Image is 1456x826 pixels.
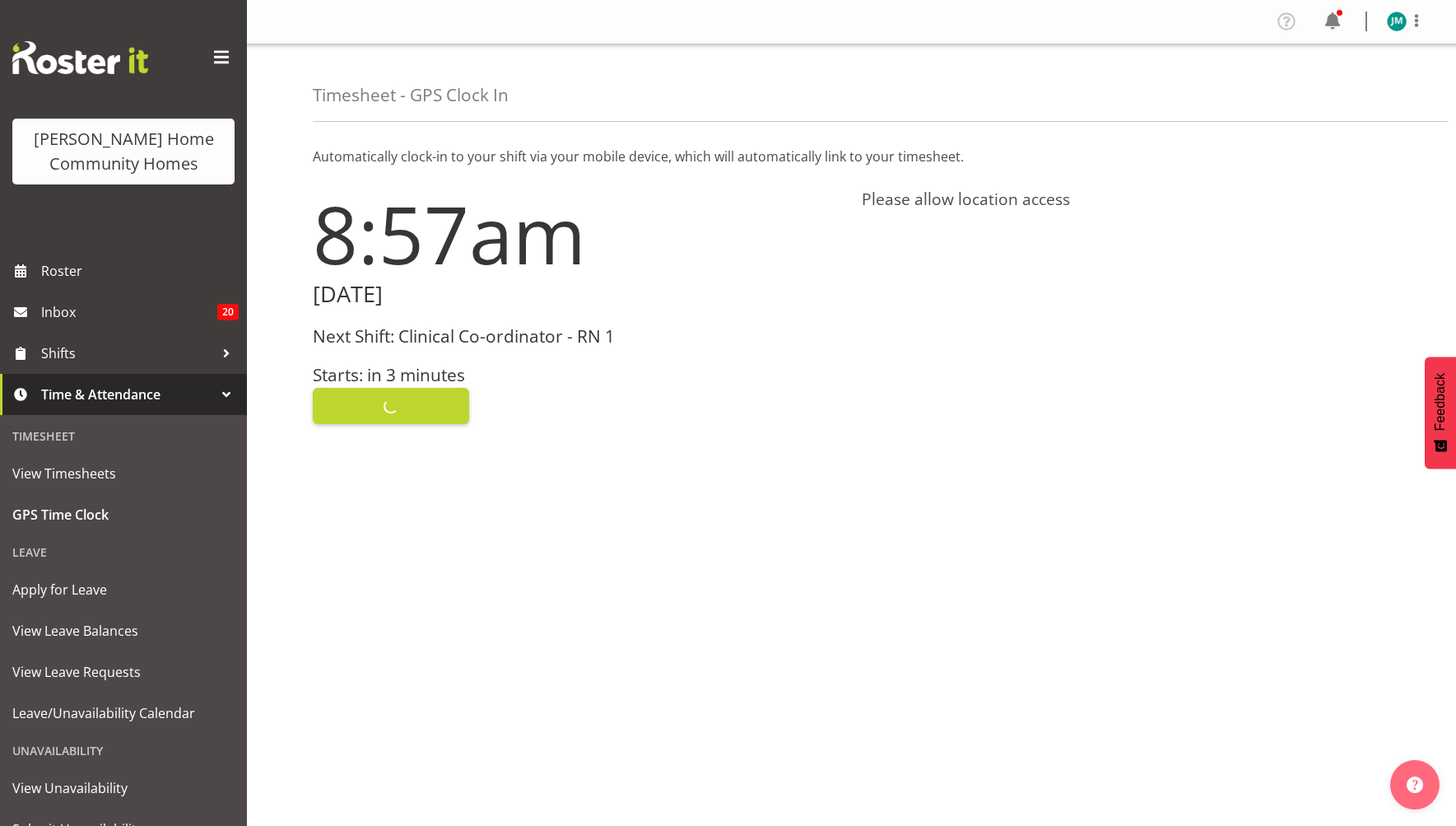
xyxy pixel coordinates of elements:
[313,86,509,105] h4: Timesheet - GPS Clock In
[4,453,243,494] a: View Timesheets
[313,147,1390,166] p: Automatically clock-in to your shift via your mobile device, which will automatically link to you...
[29,127,218,176] div: [PERSON_NAME] Home Community Homes
[4,610,243,651] a: View Leave Balances
[4,419,243,453] div: Timesheet
[12,577,235,602] span: Apply for Leave
[4,494,243,535] a: GPS Time Clock
[862,189,1391,209] h4: Please allow location access
[217,304,239,320] span: 20
[41,300,217,324] span: Inbox
[1425,357,1456,469] button: Feedback - Show survey
[41,382,214,407] span: Time & Attendance
[313,327,842,346] h3: Next Shift: Clinical Co-ordinator - RN 1
[41,259,239,283] span: Roster
[12,618,235,643] span: View Leave Balances
[12,701,235,726] span: Leave/Unavailability Calendar
[4,734,243,768] div: Unavailability
[4,569,243,610] a: Apply for Leave
[4,651,243,693] a: View Leave Requests
[12,41,148,74] img: Rosterit website logo
[4,693,243,734] a: Leave/Unavailability Calendar
[1433,373,1448,431] span: Feedback
[4,535,243,569] div: Leave
[313,282,842,307] h2: [DATE]
[12,776,235,800] span: View Unavailability
[1407,777,1423,793] img: help-xxl-2.png
[313,366,842,385] h3: Starts: in 3 minutes
[12,502,235,527] span: GPS Time Clock
[41,341,214,366] span: Shifts
[1387,12,1407,31] img: johanna-molina8557.jpg
[12,461,235,486] span: View Timesheets
[313,189,842,278] h1: 8:57am
[12,660,235,684] span: View Leave Requests
[4,768,243,809] a: View Unavailability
